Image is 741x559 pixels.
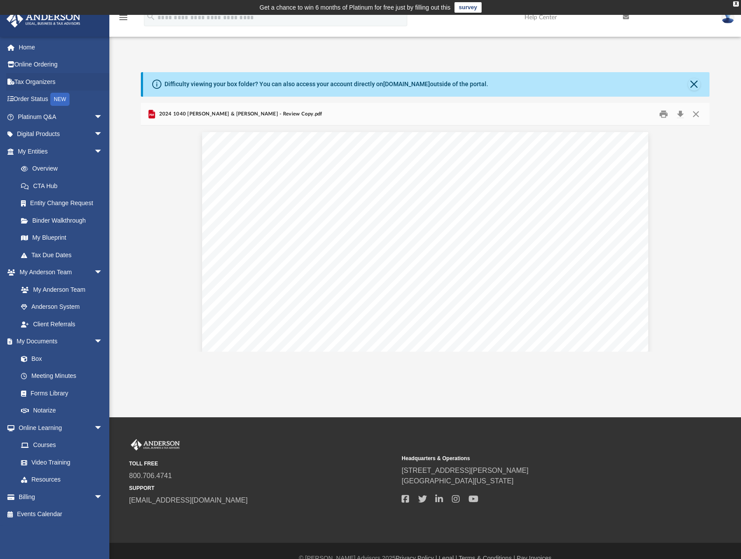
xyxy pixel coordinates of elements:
span: 2024 1040 [PERSON_NAME] & [PERSON_NAME] - Review Copy.pdf [157,110,322,118]
a: Online Ordering [6,56,116,73]
a: Courses [12,437,112,454]
a: My Blueprint [12,229,112,247]
img: Anderson Advisors Platinum Portal [4,10,83,28]
button: Print [655,107,672,121]
div: File preview [141,126,710,351]
a: [GEOGRAPHIC_DATA][US_STATE] [402,477,514,485]
div: Document Viewer [141,126,710,351]
span: LAS [265,213,280,220]
a: Platinum Q&Aarrow_drop_down [6,108,116,126]
span: GROUP, [394,195,425,202]
a: 800.706.4741 [129,472,172,479]
span: LLC [430,195,446,202]
i: menu [118,12,129,23]
div: Difficulty viewing your box folder? You can also access your account directly on outside of the p... [164,80,488,89]
div: Preview [141,103,710,352]
small: SUPPORT [129,484,395,492]
span: arrow_drop_down [94,143,112,161]
a: Billingarrow_drop_down [6,488,116,506]
div: close [733,1,739,7]
a: My Anderson Team [12,281,107,298]
a: Overview [12,160,116,178]
span: VEGAS, [286,213,317,220]
span: BUSINESS [348,195,389,202]
a: Meeting Minutes [12,367,112,385]
img: User Pic [721,11,734,24]
a: Tax Due Dates [12,246,116,264]
img: Anderson Advisors Platinum Portal [129,439,182,451]
span: arrow_drop_down [94,488,112,506]
a: Binder Walkthrough [12,212,116,229]
a: Box [12,350,107,367]
a: Digital Productsarrow_drop_down [6,126,116,143]
a: [STREET_ADDRESS][PERSON_NAME] [402,467,528,474]
a: My Entitiesarrow_drop_down [6,143,116,160]
button: Close [688,107,703,121]
a: Online Learningarrow_drop_down [6,419,112,437]
button: Close [688,78,700,91]
a: My Anderson Teamarrow_drop_down [6,264,112,281]
span: arrow_drop_down [94,264,112,282]
a: Notarize [12,402,112,419]
span: GLOBAL [311,195,343,202]
a: Resources [12,471,112,489]
a: Video Training [12,454,107,471]
a: Events Calendar [6,506,116,523]
a: [DOMAIN_NAME] [383,80,430,87]
a: My Documentsarrow_drop_down [6,333,112,350]
a: Client Referrals [12,315,112,333]
a: [EMAIL_ADDRESS][DOMAIN_NAME] [129,496,248,504]
span: [PERSON_NAME] [291,204,350,211]
a: Forms Library [12,384,107,402]
a: Tax Organizers [6,73,116,91]
span: 89121 [343,213,368,220]
button: Download [672,107,688,121]
span: arrow_drop_down [94,333,112,351]
a: CTA Hub [12,177,116,195]
div: NEW [50,93,70,106]
span: DRIVE [327,204,353,211]
span: arrow_drop_down [94,126,112,143]
span: NV [322,213,332,220]
span: arrow_drop_down [94,419,112,437]
small: Headquarters & Operations [402,454,668,462]
span: arrow_drop_down [94,108,112,126]
span: Copy [465,269,577,396]
a: survey [454,2,482,13]
div: Get a chance to win 6 months of Platinum for free just by filling out this [259,2,451,13]
span: [PERSON_NAME] [265,195,325,202]
a: Home [6,38,116,56]
a: Entity Change Request [12,195,116,212]
span: 3225 [265,204,286,211]
small: TOLL FREE [129,460,395,468]
i: search [146,12,156,21]
a: menu [118,17,129,23]
a: Anderson System [12,298,112,316]
a: Order StatusNEW [6,91,116,108]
